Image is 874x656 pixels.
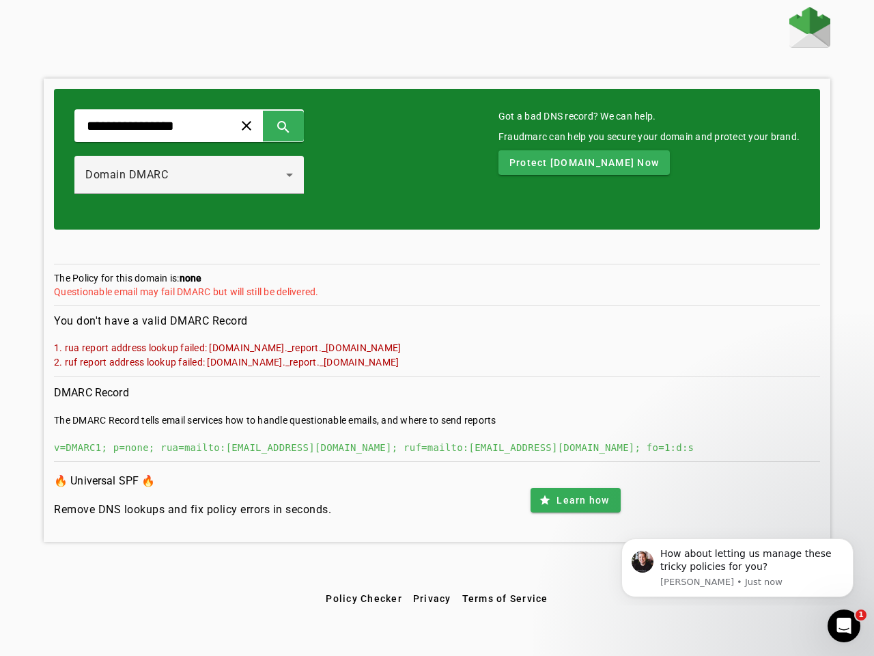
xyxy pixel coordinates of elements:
span: Learn how [556,493,609,507]
span: Policy Checker [326,593,402,604]
mat-card-title: Got a bad DNS record? We can help. [498,109,800,123]
div: v=DMARC1; p=none; rua=mailto:[EMAIL_ADDRESS][DOMAIN_NAME]; ruf=mailto:[EMAIL_ADDRESS][DOMAIN_NAME... [54,441,820,454]
span: Privacy [413,593,451,604]
div: Fraudmarc can help you secure your domain and protect your brand. [498,130,800,143]
span: 1 [856,610,866,620]
h3: DMARC Record [54,383,820,402]
h4: Remove DNS lookups and fix policy errors in seconds. [54,502,331,518]
iframe: Intercom notifications message [601,526,874,605]
mat-error: 2. ruf report address lookup failed: [DOMAIN_NAME]._report._[DOMAIN_NAME] [54,355,820,369]
span: Protect [DOMAIN_NAME] Now [509,156,659,169]
div: The DMARC Record tells email services how to handle questionable emails, and where to send reports [54,413,820,427]
button: Learn how [531,488,620,512]
span: Domain DMARC [85,168,168,181]
div: Questionable email may fail DMARC but will still be delivered. [54,285,820,299]
mat-error: 1. rua report address lookup failed: [DOMAIN_NAME]._report._[DOMAIN_NAME] [54,340,820,355]
button: Terms of Service [457,586,554,611]
button: Policy Checker [320,586,408,611]
strong: none [180,273,202,284]
button: Protect [DOMAIN_NAME] Now [498,150,670,175]
section: The Policy for this domain is: [54,271,820,306]
img: Fraudmarc Logo [789,7,830,48]
button: Privacy [408,586,457,611]
h4: You don't have a valid DMARC Record [54,313,820,329]
a: Home [789,7,830,51]
span: Terms of Service [462,593,548,604]
iframe: Intercom live chat [828,610,860,642]
h3: 🔥 Universal SPF 🔥 [54,471,331,491]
